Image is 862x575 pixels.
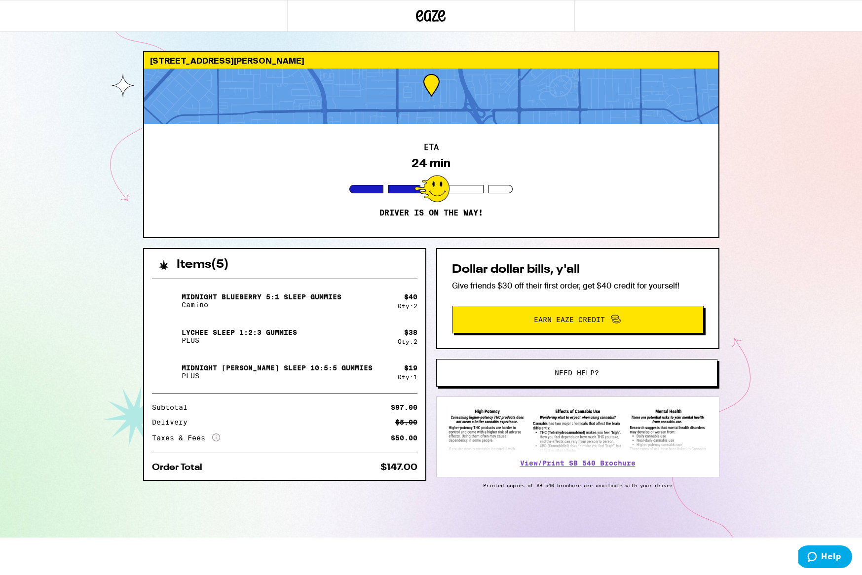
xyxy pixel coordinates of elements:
div: $5.00 [395,419,417,426]
div: Taxes & Fees [152,433,220,442]
p: Midnight Blueberry 5:1 Sleep Gummies [182,293,341,301]
p: Printed copies of SB-540 brochure are available with your driver [436,482,719,488]
p: Camino [182,301,341,309]
div: Qty: 2 [398,303,417,309]
div: Subtotal [152,404,194,411]
div: Qty: 1 [398,374,417,380]
img: SB 540 Brochure preview [447,407,709,453]
div: $147.00 [380,463,417,472]
p: Give friends $30 off their first order, get $40 credit for yourself! [452,281,704,291]
div: $ 40 [404,293,417,301]
span: Earn Eaze Credit [534,316,605,323]
div: Qty: 2 [398,338,417,345]
h2: Items ( 5 ) [177,259,229,271]
div: $97.00 [391,404,417,411]
h2: ETA [424,144,439,151]
div: Delivery [152,419,194,426]
p: Lychee SLEEP 1:2:3 Gummies [182,328,297,336]
div: $ 38 [404,328,417,336]
img: Midnight Blueberry 5:1 Sleep Gummies [152,287,180,315]
p: Driver is on the way! [379,208,483,218]
h2: Dollar dollar bills, y'all [452,264,704,276]
a: View/Print SB 540 Brochure [520,459,636,467]
iframe: Opens a widget where you can find more information [798,545,852,570]
button: Earn Eaze Credit [452,306,704,333]
span: Need help? [555,369,599,376]
div: $50.00 [391,434,417,441]
div: 24 min [412,156,450,170]
button: Need help? [436,359,717,387]
img: Lychee SLEEP 1:2:3 Gummies [152,323,180,350]
img: Midnight Berry SLEEP 10:5:5 Gummies [152,358,180,386]
div: $ 19 [404,364,417,372]
p: Midnight [PERSON_NAME] SLEEP 10:5:5 Gummies [182,364,373,372]
p: PLUS [182,372,373,380]
div: [STREET_ADDRESS][PERSON_NAME] [144,52,718,69]
p: PLUS [182,336,297,344]
div: Order Total [152,463,209,472]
